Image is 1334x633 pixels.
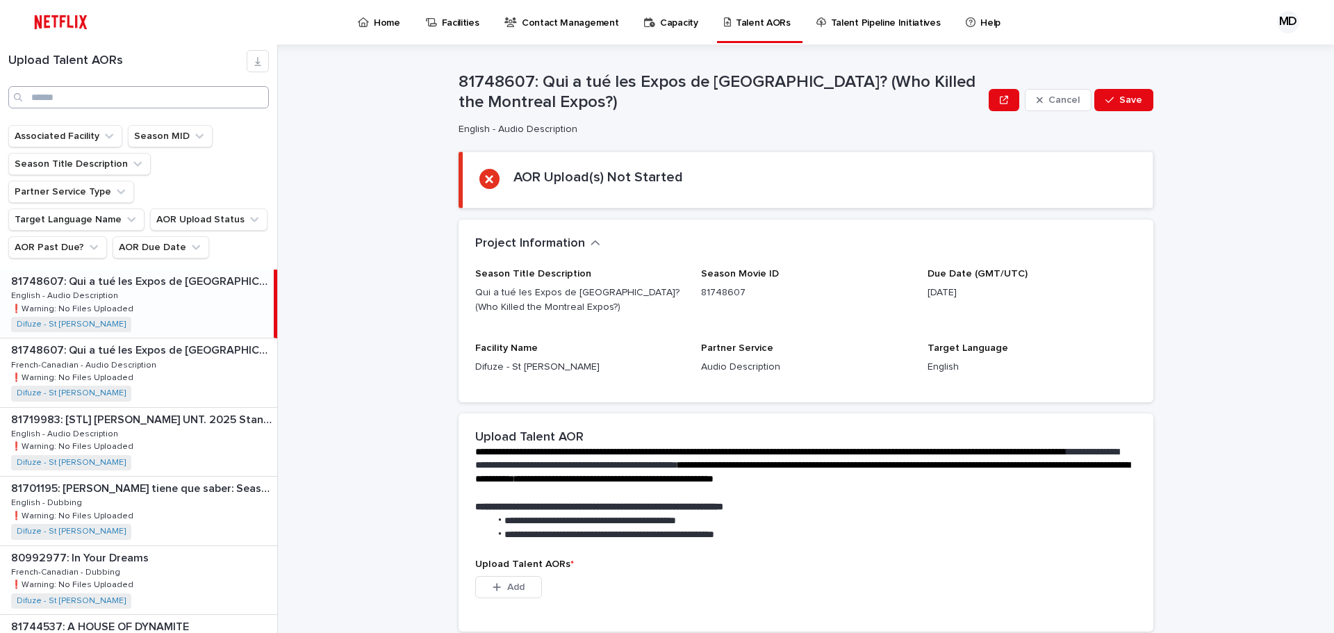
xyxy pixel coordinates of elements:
[11,341,274,357] p: 81748607: Qui a tué les Expos de Montréal? (Who Killed the Montreal Expos?)
[11,302,136,314] p: ❗️Warning: No Files Uploaded
[475,430,584,445] h2: Upload Talent AOR
[11,577,136,590] p: ❗️Warning: No Files Uploaded
[11,479,274,495] p: 81701195: [PERSON_NAME] tiene que saber: Season 1
[11,565,123,577] p: French-Canadian - Dubbing
[928,269,1028,279] span: Due Date (GMT/UTC)
[8,208,145,231] button: Target Language Name
[11,427,121,439] p: English - Audio Description
[8,54,247,69] h1: Upload Talent AORs
[475,360,684,375] p: Difuze - St [PERSON_NAME]
[11,549,151,565] p: 80992977: In Your Dreams
[11,370,136,383] p: ❗️Warning: No Files Uploaded
[11,509,136,521] p: ❗️Warning: No Files Uploaded
[8,125,122,147] button: Associated Facility
[475,236,600,252] button: Project Information
[8,153,151,175] button: Season Title Description
[11,288,121,301] p: English - Audio Description
[8,86,269,108] input: Search
[113,236,209,258] button: AOR Due Date
[1048,95,1080,105] span: Cancel
[701,269,779,279] span: Season Movie ID
[475,559,574,569] span: Upload Talent AORs
[11,272,271,288] p: 81748607: Qui a tué les Expos de Montréal? (Who Killed the Montreal Expos?)
[475,286,684,315] p: Qui a tué les Expos de [GEOGRAPHIC_DATA]? (Who Killed the Montreal Expos?)
[928,286,1137,300] p: [DATE]
[17,388,126,398] a: Difuze - St [PERSON_NAME]
[701,286,910,300] p: 81748607
[459,72,983,113] p: 81748607: Qui a tué les Expos de [GEOGRAPHIC_DATA]? (Who Killed the Montreal Expos?)
[128,125,213,147] button: Season MID
[17,458,126,468] a: Difuze - St [PERSON_NAME]
[17,596,126,606] a: Difuze - St [PERSON_NAME]
[701,343,773,353] span: Partner Service
[928,360,1137,375] p: English
[475,576,542,598] button: Add
[513,169,683,186] h2: AOR Upload(s) Not Started
[701,360,910,375] p: Audio Description
[8,236,107,258] button: AOR Past Due?
[475,236,585,252] h2: Project Information
[459,124,978,135] p: English - Audio Description
[11,358,159,370] p: French-Canadian - Audio Description
[11,411,274,427] p: 81719983: [STL] Bruce Bruce UNT. 2025 Standup Special
[1119,95,1142,105] span: Save
[475,343,538,353] span: Facility Name
[8,181,134,203] button: Partner Service Type
[928,343,1008,353] span: Target Language
[1277,11,1299,33] div: MD
[28,8,94,36] img: ifQbXi3ZQGMSEF7WDB7W
[475,269,591,279] span: Season Title Description
[1025,89,1092,111] button: Cancel
[150,208,267,231] button: AOR Upload Status
[11,439,136,452] p: ❗️Warning: No Files Uploaded
[17,320,126,329] a: Difuze - St [PERSON_NAME]
[1094,89,1153,111] button: Save
[11,495,85,508] p: English - Dubbing
[507,582,525,592] span: Add
[17,527,126,536] a: Difuze - St [PERSON_NAME]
